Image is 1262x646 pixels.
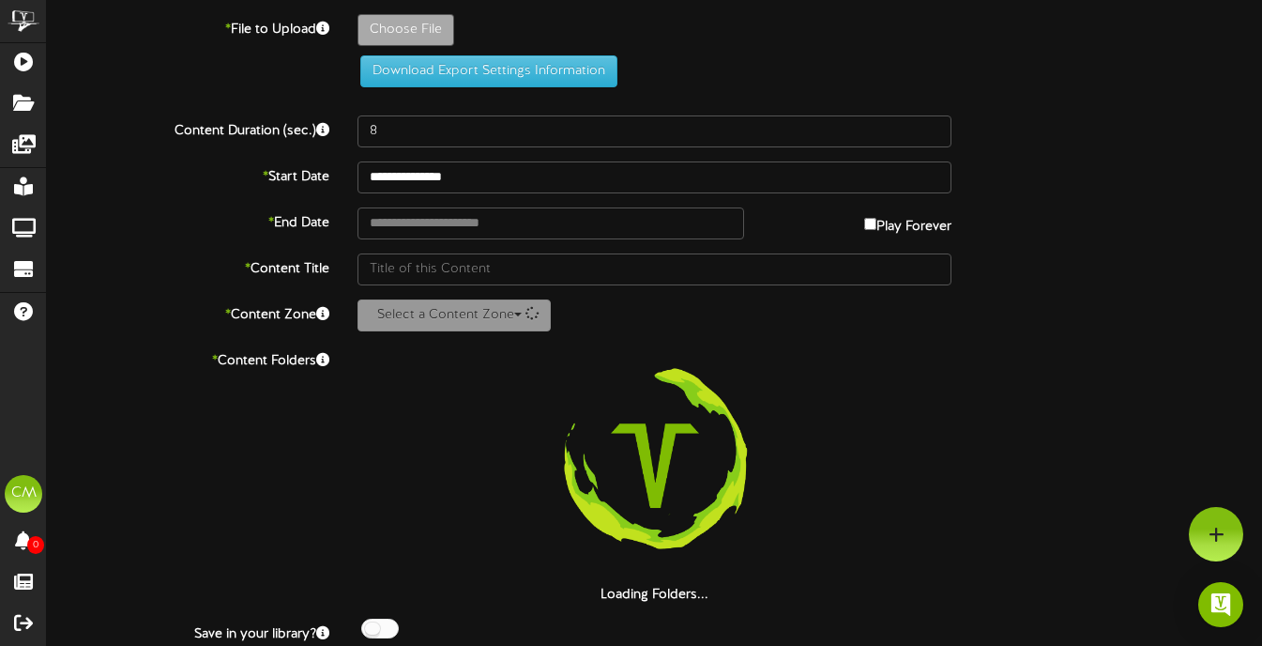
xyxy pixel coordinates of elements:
div: CM [5,475,42,513]
strong: Loading Folders... [601,588,708,602]
img: loading-spinner-3.png [535,346,775,586]
label: Content Title [33,254,343,279]
label: Save in your library? [33,619,343,644]
label: Content Duration (sec.) [33,115,343,141]
label: Play Forever [864,208,951,237]
label: Content Zone [33,300,343,325]
button: Select a Content Zone [357,300,551,331]
span: 0 [27,536,44,554]
label: Content Folders [33,346,343,371]
div: Open Intercom Messenger [1198,582,1243,627]
input: Play Forever [864,218,876,230]
label: File to Upload [33,14,343,39]
input: Title of this Content [357,254,951,285]
a: Download Export Settings Information [351,64,617,78]
label: Start Date [33,161,343,187]
label: End Date [33,208,343,233]
button: Download Export Settings Information [360,55,617,87]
